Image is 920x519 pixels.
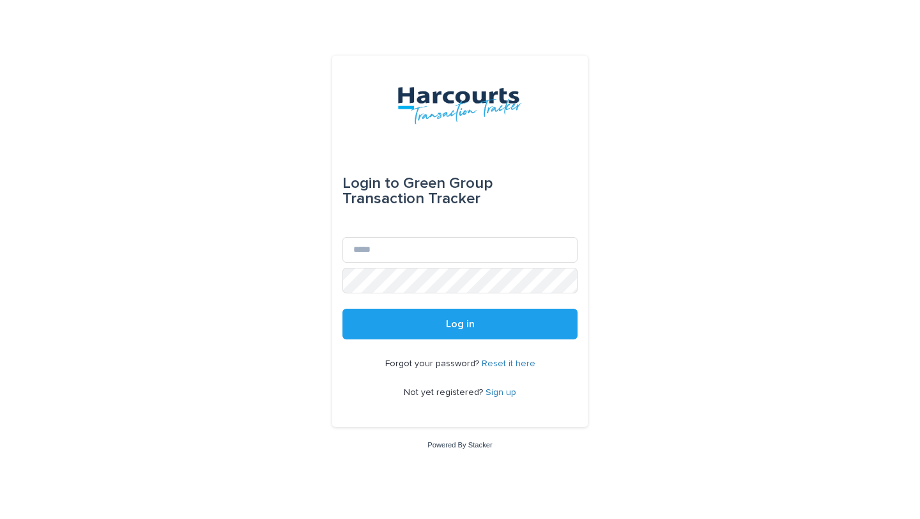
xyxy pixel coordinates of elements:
span: Login to [342,176,399,191]
a: Powered By Stacker [427,441,492,449]
span: Not yet registered? [404,388,486,397]
span: Log in [446,319,475,329]
a: Reset it here [482,359,535,368]
div: Green Group Transaction Tracker [342,166,578,217]
a: Sign up [486,388,516,397]
span: Forgot your password? [385,359,482,368]
img: aRr5UT5PQeWb03tlxx4P [397,86,522,125]
button: Log in [342,309,578,339]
